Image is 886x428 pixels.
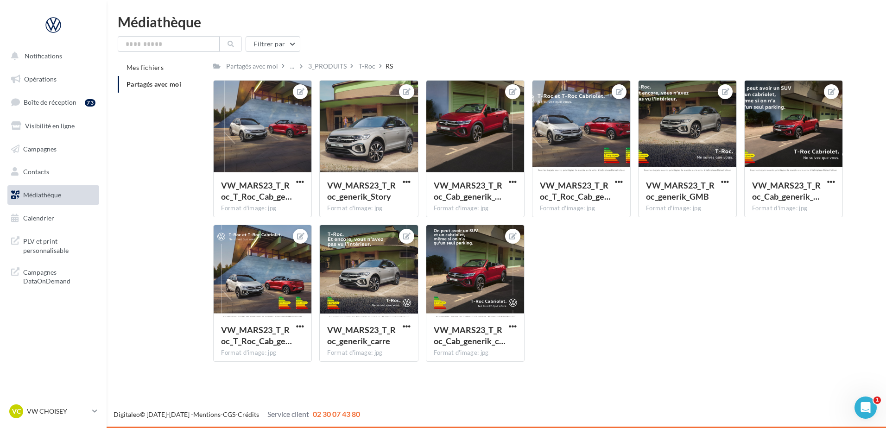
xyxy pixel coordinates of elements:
span: VW_MARS23_T_Roc_T_Roc_Cab_generik_carre [221,325,292,346]
span: Partagés avec moi [127,80,181,88]
button: Notifications [6,46,97,66]
span: 1 [873,397,881,404]
span: Service client [267,409,309,418]
div: RS [386,62,393,71]
a: Campagnes [6,139,101,159]
div: Format d'image: jpg [646,204,729,213]
span: © [DATE]-[DATE] - - - [114,410,360,418]
div: T-Roc [359,62,375,71]
div: ... [288,60,296,73]
span: Campagnes [23,145,57,152]
p: VW CHOISEY [27,407,89,416]
div: Format d'image: jpg [540,204,623,213]
span: VW_MARS23_T_Roc_generik_Story [327,180,396,201]
span: Calendrier [23,214,54,222]
span: VW_MARS23_T_Roc_Cab_generik_carre [434,325,506,346]
div: Format d'image: jpg [327,349,410,357]
span: VW_MARS23_T_Roc_generik_GMB [646,180,715,201]
div: Format d'image: jpg [434,204,517,213]
span: PLV et print personnalisable [23,235,95,255]
a: CGS [223,410,235,418]
a: Contacts [6,162,101,182]
span: VC [12,407,21,416]
button: Filtrer par [246,36,300,52]
div: Médiathèque [118,15,875,29]
span: VW_MARS23_T_Roc_Cab_generik_GMB [752,180,821,201]
a: Visibilité en ligne [6,116,101,136]
span: 02 30 07 43 80 [313,409,360,418]
a: Boîte de réception73 [6,92,101,112]
a: Opérations [6,69,101,89]
a: VC VW CHOISEY [7,403,99,420]
div: Partagés avec moi [226,62,278,71]
a: Crédits [238,410,259,418]
div: Format d'image: jpg [221,349,304,357]
a: Médiathèque [6,185,101,205]
span: Notifications [25,52,62,60]
span: Opérations [24,75,57,83]
span: VW_MARS23_T_Roc_T_Roc_Cab_generik_Story [221,180,292,201]
a: PLV et print personnalisable [6,231,101,258]
div: Format d'image: jpg [221,204,304,213]
a: Campagnes DataOnDemand [6,262,101,290]
span: Visibilité en ligne [25,122,75,130]
a: Calendrier [6,208,101,228]
iframe: Intercom live chat [854,397,877,419]
span: VW_MARS23_T_Roc_Cab_generik_Story [434,180,502,201]
a: Digitaleo [114,410,140,418]
div: 3_PRODUITS [308,62,347,71]
span: Mes fichiers [127,63,164,71]
div: Format d'image: jpg [434,349,517,357]
div: Format d'image: jpg [752,204,835,213]
span: Campagnes DataOnDemand [23,266,95,286]
span: Médiathèque [23,191,61,199]
div: 73 [85,99,95,107]
span: VW_MARS23_T_Roc_T_Roc_Cab_generik_GMB [540,180,611,201]
span: Boîte de réception [24,98,76,106]
span: VW_MARS23_T_Roc_generik_carre [327,325,396,346]
a: Mentions [193,410,221,418]
div: Format d'image: jpg [327,204,410,213]
span: Contacts [23,168,49,176]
